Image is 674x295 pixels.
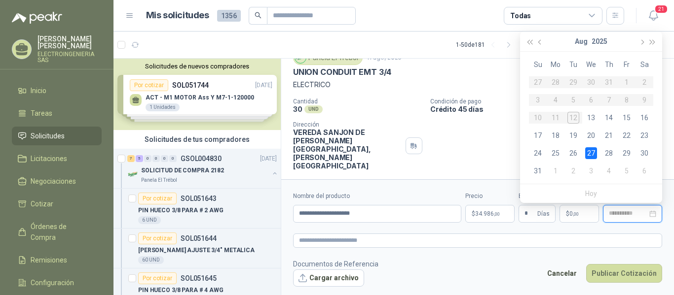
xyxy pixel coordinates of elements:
[138,246,255,255] p: [PERSON_NAME] AJUSTE 3/4" METALICA
[12,217,102,247] a: Órdenes de Compra
[465,205,515,223] p: $34.986,00
[181,155,222,162] p: GSOL004830
[293,98,422,105] p: Cantidad
[618,127,636,144] td: 2025-08-22
[566,211,569,217] span: $
[654,4,668,14] span: 21
[618,144,636,162] td: 2025-08-29
[12,149,102,168] a: Licitaciones
[136,155,143,162] div: 5
[138,216,161,224] div: 6 UND
[12,273,102,292] a: Configuración
[550,147,562,159] div: 25
[293,128,402,170] p: VEREDA SANJON DE [PERSON_NAME] [GEOGRAPHIC_DATA] , [PERSON_NAME][GEOGRAPHIC_DATA]
[585,112,597,124] div: 13
[138,272,177,284] div: Por cotizar
[575,32,588,51] button: Aug
[638,130,650,141] div: 23
[12,104,102,123] a: Tareas
[600,127,618,144] td: 2025-08-21
[529,144,547,162] td: 2025-08-24
[529,162,547,180] td: 2025-08-31
[550,165,562,177] div: 1
[564,162,582,180] td: 2025-09-02
[600,144,618,162] td: 2025-08-28
[567,165,579,177] div: 2
[618,109,636,127] td: 2025-08-15
[532,165,544,177] div: 31
[550,130,562,141] div: 18
[564,144,582,162] td: 2025-08-26
[560,205,599,223] p: $ 0,00
[618,162,636,180] td: 2025-09-05
[532,147,544,159] div: 24
[117,63,277,70] button: Solicitudes de nuevos compradores
[146,8,209,23] h1: Mis solicitudes
[585,130,597,141] div: 20
[31,221,92,243] span: Órdenes de Compra
[181,195,217,202] p: SOL051643
[582,127,600,144] td: 2025-08-20
[12,172,102,191] a: Negociaciones
[37,35,102,49] p: [PERSON_NAME] [PERSON_NAME]
[138,256,164,264] div: 60 UND
[586,264,662,283] button: Publicar Cotización
[547,127,564,144] td: 2025-08-18
[255,12,262,19] span: search
[603,112,615,124] div: 14
[573,211,579,217] span: ,00
[293,269,364,287] button: Cargar archivo
[582,109,600,127] td: 2025-08-13
[293,259,378,269] p: Documentos de Referencia
[31,198,53,209] span: Cotizar
[31,108,52,119] span: Tareas
[127,153,279,184] a: 7 5 0 0 0 0 GSOL004830[DATE] Company LogoSOLICITUD DE COMPRA 2182Panela El Trébol
[600,109,618,127] td: 2025-08-14
[113,189,281,229] a: Por cotizarSOL051643PIN HUECO 3/8 PARA # 2 AWG6 UND
[621,147,633,159] div: 29
[12,127,102,145] a: Solicitudes
[141,176,177,184] p: Panela El Trébol
[293,79,662,90] p: ELECTRICO
[293,192,461,201] label: Nombre del producto
[603,130,615,141] div: 21
[31,85,46,96] span: Inicio
[465,192,515,201] label: Precio
[585,147,597,159] div: 27
[621,112,633,124] div: 15
[138,193,177,204] div: Por cotizar
[600,56,618,73] th: Th
[138,286,224,295] p: PIN HUECO 3/8 PARA # 4 AWG
[181,235,217,242] p: SOL051644
[529,127,547,144] td: 2025-08-17
[569,211,579,217] span: 0
[12,195,102,213] a: Cotizar
[636,144,653,162] td: 2025-08-30
[592,32,607,51] button: 2025
[582,56,600,73] th: We
[152,155,160,162] div: 0
[138,232,177,244] div: Por cotizar
[510,10,531,21] div: Todas
[636,109,653,127] td: 2025-08-16
[621,165,633,177] div: 5
[127,168,139,180] img: Company Logo
[644,7,662,25] button: 21
[600,162,618,180] td: 2025-09-04
[638,112,650,124] div: 16
[547,144,564,162] td: 2025-08-25
[582,162,600,180] td: 2025-09-03
[529,56,547,73] th: Su
[475,211,500,217] span: 34.986
[430,105,670,113] p: Crédito 45 días
[542,264,582,283] button: Cancelar
[293,121,402,128] p: Dirección
[31,131,65,141] span: Solicitudes
[31,277,74,288] span: Configuración
[31,153,67,164] span: Licitaciones
[537,205,550,222] span: Días
[638,147,650,159] div: 30
[217,10,241,22] span: 1356
[127,155,135,162] div: 7
[636,127,653,144] td: 2025-08-23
